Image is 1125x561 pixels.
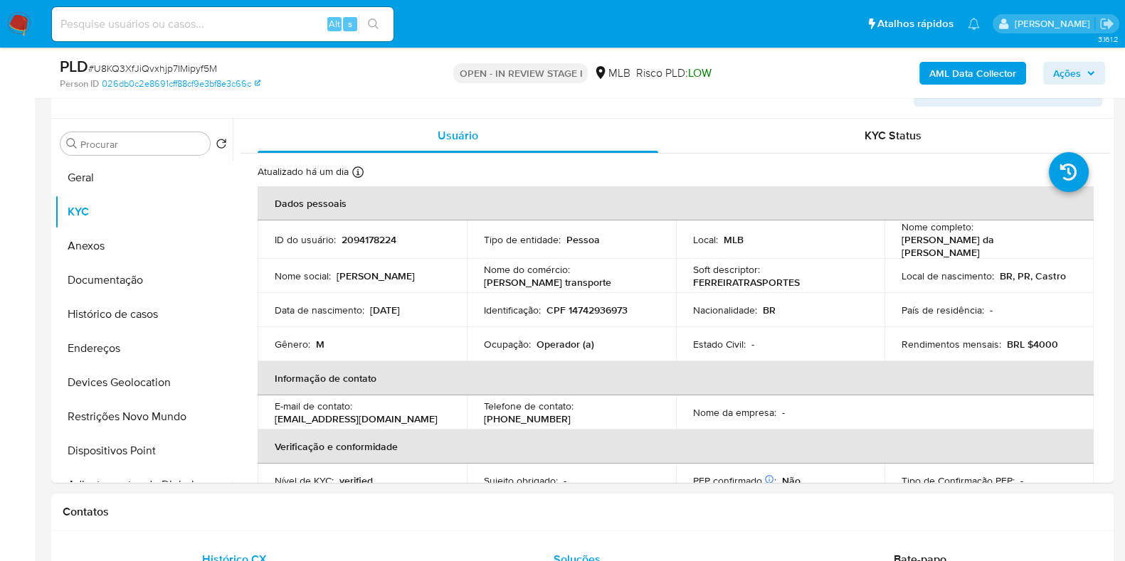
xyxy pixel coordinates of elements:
p: Tipo de entidade : [484,233,561,246]
p: Telefone de contato : [484,400,574,412]
p: Tipo de Confirmação PEP : [902,474,1015,487]
b: AML Data Collector [929,62,1016,85]
p: Identificação : [484,304,541,316]
p: MLB [724,233,744,246]
button: Ações [1043,62,1105,85]
input: Procurar [80,138,204,151]
span: Ações [1053,62,1081,85]
span: KYC Status [865,127,921,144]
p: Sujeito obrigado : [484,474,558,487]
p: OPEN - IN REVIEW STAGE I [453,63,588,83]
th: Verificação e conformidade [258,429,1094,464]
p: - [1020,474,1023,487]
button: Adiantamentos de Dinheiro [55,468,233,502]
button: Histórico de casos [55,297,233,331]
button: search-icon [359,14,388,34]
a: Notificações [968,18,980,30]
b: Person ID [60,78,99,90]
p: Pessoa [566,233,600,246]
button: Dispositivos Point [55,434,233,468]
span: Risco PLD: [635,65,711,81]
h1: Contatos [63,505,1102,519]
b: PLD [60,55,88,78]
p: M [316,338,324,351]
span: s [348,17,352,31]
span: Alt [329,17,340,31]
a: 026db0c2e8691cff88cf9e3bf8e3c66c [102,78,260,90]
span: 3.161.2 [1097,33,1118,45]
p: Nome social : [275,269,331,282]
p: FERREIRATRASPORTES [693,276,800,289]
p: ID do usuário : [275,233,336,246]
input: Pesquise usuários ou casos... [52,15,394,33]
p: CPF 14742936973 [546,304,628,316]
button: Restrições Novo Mundo [55,400,233,434]
p: [PHONE_NUMBER] [484,412,571,425]
p: [DATE] [370,304,400,316]
p: Nome completo : [902,220,973,233]
p: E-mail de contato : [275,400,352,412]
p: PEP confirmado : [693,474,776,487]
p: Ocupação : [484,338,531,351]
p: verified [339,474,373,487]
p: Nível de KYC : [275,474,334,487]
p: BRL $4000 [1007,338,1058,351]
p: [PERSON_NAME] da [PERSON_NAME] [902,233,1071,259]
p: Operador (a) [537,338,594,351]
p: Não [782,474,801,487]
span: Atalhos rápidos [877,16,954,31]
p: Nacionalidade : [693,304,757,316]
button: Endereços [55,331,233,365]
p: País de residência : [902,304,984,316]
p: [PERSON_NAME] [337,269,415,282]
p: - [564,474,566,487]
p: Data de nascimento : [275,304,364,316]
button: Devices Geolocation [55,365,233,400]
button: KYC [55,195,233,229]
a: Sair [1099,16,1114,31]
p: jhonata.costa@mercadolivre.com [1014,17,1094,31]
button: Anexos [55,229,233,263]
p: Rendimentos mensais : [902,338,1001,351]
p: [PERSON_NAME] transporte [484,276,611,289]
p: - [990,304,993,316]
p: [EMAIL_ADDRESS][DOMAIN_NAME] [275,412,438,425]
p: Nome da empresa : [693,406,776,419]
p: Soft descriptor : [693,263,760,276]
button: Geral [55,161,233,195]
span: # U8KQ3XfJiQvxhjp7IMipyf5M [88,61,217,75]
p: 2094178224 [342,233,396,246]
p: - [782,406,785,419]
p: - [751,338,754,351]
p: Local : [693,233,718,246]
p: BR [763,304,776,316]
p: Local de nascimento : [902,269,994,282]
button: Procurar [66,138,78,149]
th: Dados pessoais [258,186,1094,220]
th: Informação de contato [258,361,1094,395]
p: Atualizado há um dia [258,165,349,178]
button: Retornar ao pedido padrão [216,138,227,154]
button: AML Data Collector [919,62,1026,85]
p: Gênero : [275,338,310,351]
button: Documentação [55,263,233,297]
p: BR, PR, Castro [1000,269,1065,282]
span: Usuário [438,127,478,144]
div: MLB [593,65,630,81]
p: Estado Civil : [693,338,746,351]
p: Nome do comércio : [484,263,570,276]
span: LOW [687,65,711,81]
